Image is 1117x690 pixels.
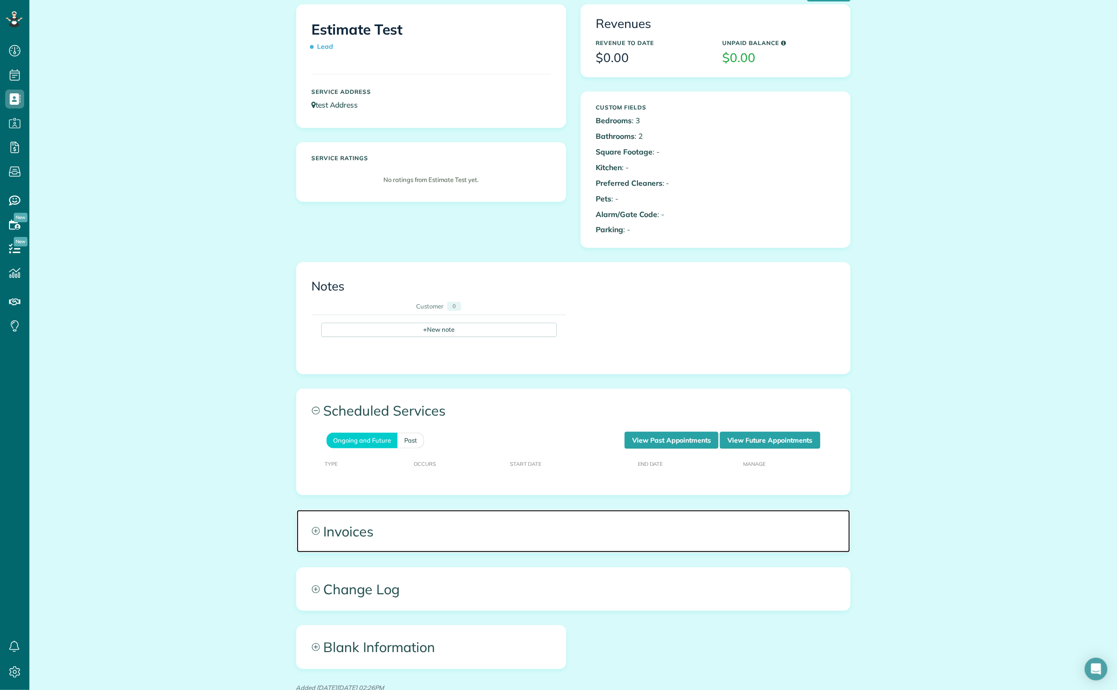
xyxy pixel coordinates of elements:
b: Square Footage [596,147,653,156]
div: 0 [447,302,461,311]
b: Parking [596,225,624,234]
p: : - [596,146,708,157]
a: Change Log [297,568,850,610]
p: : 2 [596,131,708,142]
h5: Service Address [312,89,551,95]
a: Blank Information [297,626,566,668]
p: : - [596,162,708,173]
h5: Revenue to Date [596,40,708,46]
th: Occurs [410,449,506,478]
span: New [14,237,27,246]
div: Open Intercom Messenger [1085,658,1108,681]
b: Preferred Cleaners [596,178,663,188]
b: Kitchen [596,163,622,172]
div: Customer [417,302,444,311]
b: Bedrooms [596,116,632,125]
a: Scheduled Services [297,389,850,432]
p: : - [596,193,708,204]
h3: $0.00 [596,51,708,65]
b: Alarm/Gate Code [596,209,657,219]
h5: Service ratings [312,155,551,161]
span: + [423,325,427,334]
a: View Future Appointments [720,432,820,449]
h1: Estimate Test [312,22,551,55]
th: Start Date [506,449,634,478]
h3: Notes [312,280,835,293]
b: Pets [596,194,612,203]
a: Past [398,433,424,448]
p: : 3 [596,115,708,126]
span: Lead [312,38,337,55]
a: View Past Appointments [625,432,718,449]
p: : - [596,178,708,189]
b: Bathrooms [596,131,635,141]
th: Type [311,449,410,478]
a: Invoices [297,510,850,553]
span: New [14,213,27,222]
p: No ratings from Estimate Test yet. [317,175,546,184]
div: New note [321,323,557,337]
h5: Custom Fields [596,104,708,110]
h3: $0.00 [723,51,835,65]
p: : - [596,209,708,220]
a: Ongoing and Future [327,433,398,448]
h3: Revenues [596,17,835,31]
th: Manage [740,449,836,478]
a: test Address [312,100,367,109]
h5: Unpaid Balance [723,40,835,46]
p: : - [596,224,708,235]
th: End Date [634,449,740,478]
